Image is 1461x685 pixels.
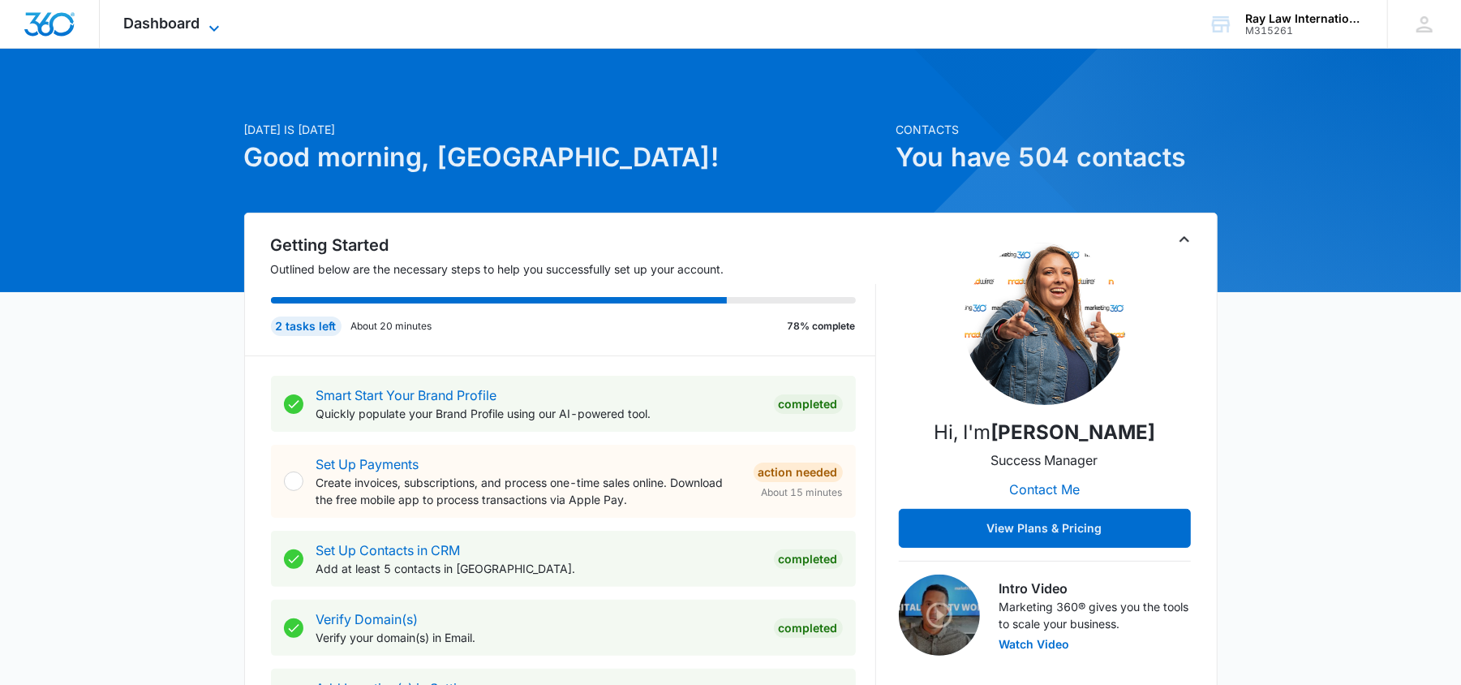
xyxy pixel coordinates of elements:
div: 2 tasks left [271,317,342,336]
img: Intro Video [899,575,980,656]
h1: You have 504 contacts [896,138,1218,177]
a: Smart Start Your Brand Profile [316,387,497,403]
div: Completed [774,549,843,569]
div: Action Needed [754,463,843,482]
button: Toggle Collapse [1175,230,1194,249]
div: Completed [774,394,843,414]
p: 78% complete [788,319,856,334]
p: About 20 minutes [351,319,432,334]
div: Completed [774,618,843,638]
a: Set Up Payments [316,456,419,472]
span: Dashboard [124,15,200,32]
p: Contacts [896,121,1218,138]
p: Create invoices, subscriptions, and process one-time sales online. Download the free mobile app t... [316,474,741,508]
h1: Good morning, [GEOGRAPHIC_DATA]! [244,138,887,177]
strong: [PERSON_NAME] [990,420,1155,444]
div: account id [1245,25,1364,37]
button: Watch Video [999,639,1070,650]
p: Marketing 360® gives you the tools to scale your business. [999,598,1191,632]
span: About 15 minutes [762,485,843,500]
p: Success Manager [991,450,1098,470]
h3: Intro Video [999,579,1191,598]
p: Quickly populate your Brand Profile using our AI-powered tool. [316,405,761,422]
div: account name [1245,12,1364,25]
a: Verify Domain(s) [316,611,419,627]
h2: Getting Started [271,233,876,257]
p: Verify your domain(s) in Email. [316,629,761,646]
button: Contact Me [993,470,1096,509]
p: Hi, I'm [934,418,1155,447]
p: [DATE] is [DATE] [244,121,887,138]
p: Outlined below are the necessary steps to help you successfully set up your account. [271,261,876,278]
button: View Plans & Pricing [899,509,1191,548]
img: Jenna Freeman [964,243,1126,405]
a: Set Up Contacts in CRM [316,542,461,558]
p: Add at least 5 contacts in [GEOGRAPHIC_DATA]. [316,560,761,577]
